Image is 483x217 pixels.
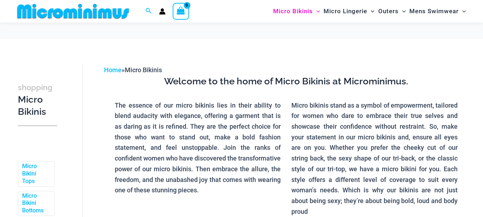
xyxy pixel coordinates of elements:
[14,3,132,19] img: MM SHOP LOGO FLAT
[322,2,376,20] a: Micro LingerieMenu ToggleMenu Toggle
[399,2,406,20] span: Menu Toggle
[291,100,458,217] p: Micro bikinis stand as a symbol of empowerment, tailored for women who dare to embrace their true...
[109,75,463,88] h3: Welcome to the home of Micro Bikinis at Microminimus.
[115,100,281,196] p: The essence of our micro bikinis lies in their ability to blend audacity with elegance, offering ...
[273,2,313,20] span: Micro Bikinis
[324,2,367,20] span: Micro Lingerie
[408,2,468,20] a: Mens SwimwearMenu ToggleMenu Toggle
[104,66,162,74] span: »
[18,81,57,118] h3: Micro Bikinis
[125,66,162,74] span: Micro Bikinis
[376,2,408,20] a: OutersMenu ToggleMenu Toggle
[173,3,189,19] a: View Shopping Cart, empty
[459,2,466,20] span: Menu Toggle
[367,2,374,20] span: Menu Toggle
[409,2,459,20] span: Mens Swimwear
[22,192,49,214] a: Micro Bikini Bottoms
[104,66,122,74] a: Home
[270,1,469,21] nav: Site Navigation
[159,8,166,15] a: Account icon link
[271,2,322,20] a: Micro BikinisMenu ToggleMenu Toggle
[378,2,399,20] span: Outers
[22,163,49,185] a: Micro Bikini Tops
[18,83,53,92] span: shopping
[146,7,152,16] a: Search icon link
[313,2,320,20] span: Menu Toggle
